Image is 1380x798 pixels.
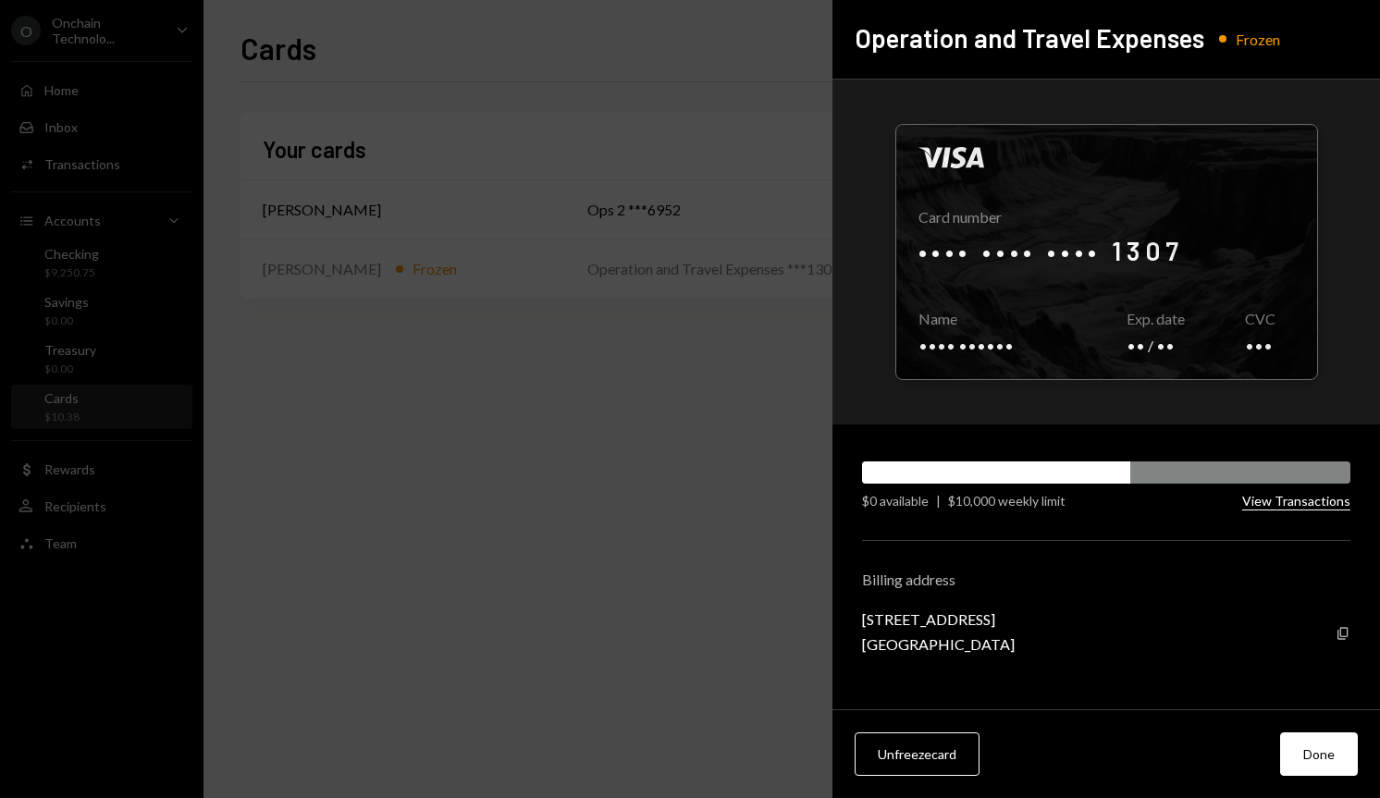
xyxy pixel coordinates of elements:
div: [GEOGRAPHIC_DATA] [862,635,1015,653]
div: Billing address [862,571,1350,588]
button: Done [1280,732,1358,776]
h2: Operation and Travel Expenses [855,20,1204,56]
div: $10,000 weekly limit [948,491,1066,510]
div: [STREET_ADDRESS] [862,610,1015,628]
div: Unfreeze card [878,744,956,764]
div: Frozen [1236,31,1280,48]
div: | [936,491,941,510]
div: $0 available [862,491,929,510]
button: View Transactions [1242,493,1350,510]
button: Unfreezecard [855,732,980,776]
